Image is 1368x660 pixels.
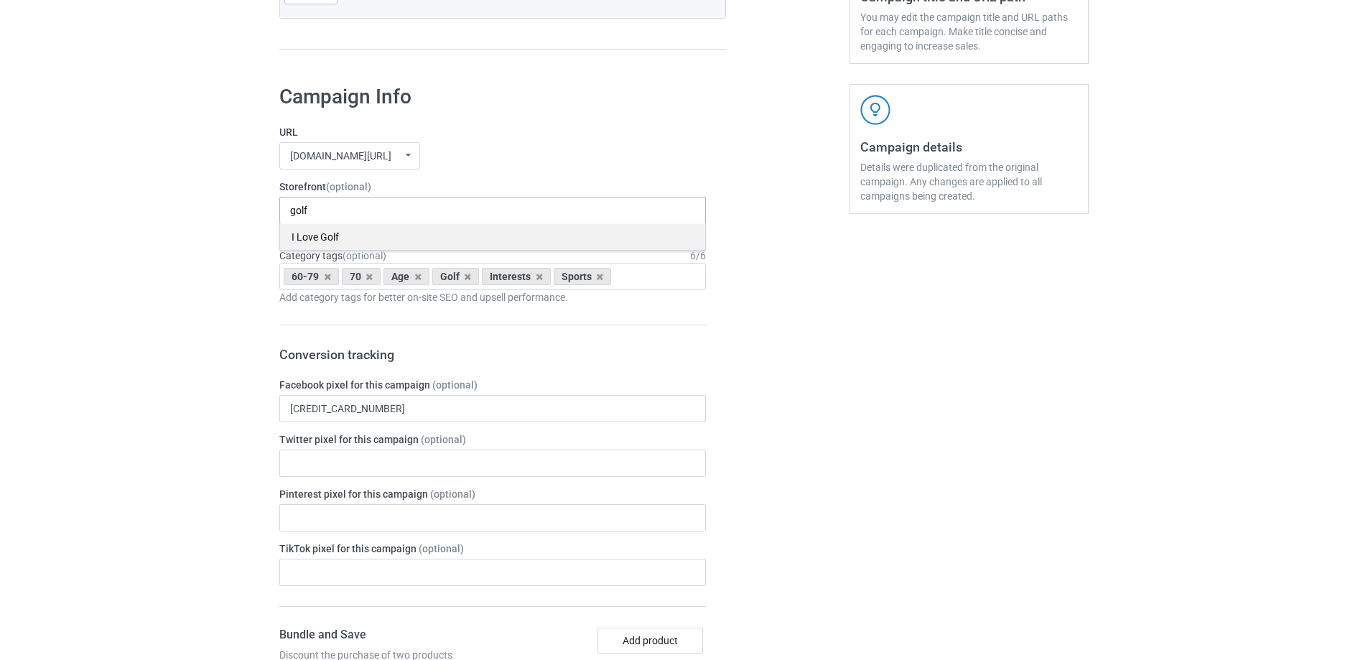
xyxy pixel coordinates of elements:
div: Interests [482,268,551,285]
div: Details were duplicated from the original campaign. Any changes are applied to all campaigns bein... [860,160,1078,203]
span: (optional) [326,181,371,192]
span: (optional) [432,379,478,391]
span: (optional) [343,250,386,261]
h3: Campaign details [860,139,1078,155]
span: (optional) [430,488,475,500]
div: Age [383,268,429,285]
label: Facebook pixel for this campaign [279,378,706,392]
div: 6 / 6 [690,248,706,263]
label: URL [279,125,706,139]
img: svg+xml;base64,PD94bWwgdmVyc2lvbj0iMS4wIiBlbmNvZGluZz0iVVRGLTgiPz4KPHN2ZyB3aWR0aD0iNDJweCIgaGVpZ2... [860,95,890,125]
label: TikTok pixel for this campaign [279,542,706,556]
h4: Bundle and Save [279,628,488,643]
div: You may edit the campaign title and URL paths for each campaign. Make title concise and engaging ... [860,10,1078,53]
div: 60-79 [284,268,339,285]
label: Storefront [279,180,706,194]
div: Golf [432,268,480,285]
div: 70 [342,268,381,285]
div: I Love Golf [280,223,705,250]
div: [DOMAIN_NAME][URL] [290,151,391,161]
h3: Conversion tracking [279,346,706,363]
label: Category tags [279,248,386,263]
span: (optional) [421,434,466,445]
label: Pinterest pixel for this campaign [279,487,706,501]
span: (optional) [419,543,464,554]
label: Twitter pixel for this campaign [279,432,706,447]
h1: Campaign Info [279,84,706,110]
div: Add category tags for better on-site SEO and upsell performance. [279,290,706,305]
button: Add product [597,628,703,654]
div: Sports [554,268,612,285]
